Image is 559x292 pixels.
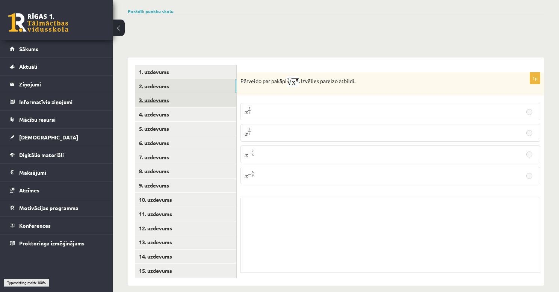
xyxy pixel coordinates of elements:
span: 5 [252,171,254,174]
legend: Informatīvie ziņojumi [19,93,103,110]
span: − [248,152,251,155]
span: − [248,173,251,176]
span: Digitālie materiāli [19,151,64,158]
span: Aktuāli [19,63,37,70]
span: x [245,154,248,157]
a: 5. uzdevums [135,122,236,136]
span: 7 [249,107,250,110]
a: Atzīmes [10,182,103,199]
a: 7. uzdevums [135,150,236,164]
a: 1. uzdevums [135,65,236,79]
span: Sākums [19,45,38,52]
span: Konferences [19,222,51,229]
p: Pārveido par pakāpi . Izvēlies pareizo atbildi. [240,76,503,87]
span: Motivācijas programma [19,204,79,211]
a: Sākums [10,40,103,57]
a: [DEMOGRAPHIC_DATA] [10,129,103,146]
a: 9. uzdevums [135,179,236,192]
a: Aktuāli [10,58,103,75]
a: 2. uzdevums [135,79,236,93]
a: 3. uzdevums [135,93,236,107]
a: 8. uzdevums [135,164,236,178]
span: 7 [252,175,254,177]
a: Ziņojumi [10,76,103,93]
a: Maksājumi [10,164,103,181]
a: Motivācijas programma [10,199,103,216]
img: Ev0AhbBUcYQJZQ0AAAAASUVORK5CYII= [287,76,299,87]
legend: Maksājumi [19,164,103,181]
span: 7 [252,150,254,152]
a: Informatīvie ziņojumi [10,93,103,110]
a: 15. uzdevums [135,264,236,278]
a: Proktoringa izmēģinājums [10,235,103,252]
span: Mācību resursi [19,116,56,123]
a: 11. uzdevums [135,207,236,221]
a: Mācību resursi [10,111,103,128]
p: 1p [530,72,540,84]
span: Proktoringa izmēģinājums [19,240,85,247]
a: 13. uzdevums [135,235,236,249]
a: 10. uzdevums [135,193,236,207]
a: 4. uzdevums [135,107,236,121]
a: 14. uzdevums [135,250,236,263]
span: 7 [249,133,250,135]
span: x [245,111,248,115]
span: x [245,133,248,136]
div: Typesetting math: 100% [4,279,49,286]
span: 5 [249,112,250,114]
span: 5 [252,154,254,156]
a: 12. uzdevums [135,221,236,235]
a: Parādīt punktu skalu [128,8,174,14]
span: x [245,175,248,179]
span: 5 [249,129,250,131]
a: 6. uzdevums [135,136,236,150]
a: Digitālie materiāli [10,146,103,163]
a: Rīgas 1. Tālmācības vidusskola [8,13,68,32]
span: [DEMOGRAPHIC_DATA] [19,134,78,141]
span: Atzīmes [19,187,39,194]
legend: Ziņojumi [19,76,103,93]
a: Konferences [10,217,103,234]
